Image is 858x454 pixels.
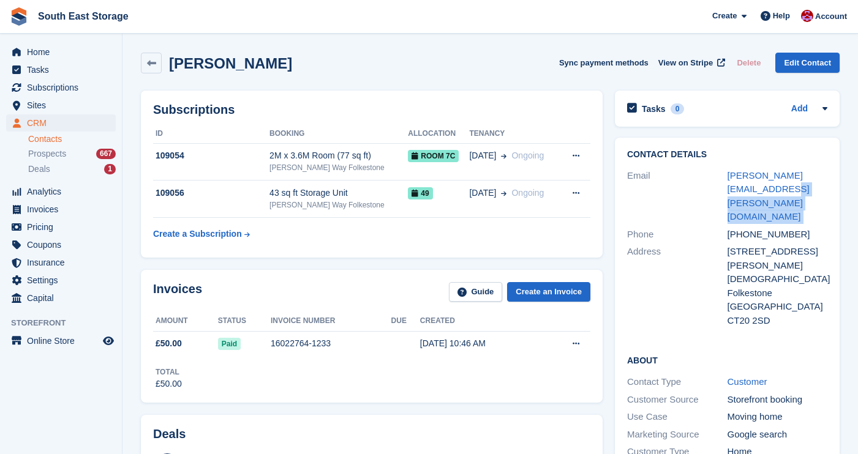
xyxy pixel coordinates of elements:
a: Add [791,102,808,116]
span: Settings [27,272,100,289]
div: Moving home [728,410,828,424]
span: Sites [27,97,100,114]
h2: [PERSON_NAME] [169,55,292,72]
span: Create [712,10,737,22]
a: Deals 1 [28,163,116,176]
a: menu [6,201,116,218]
a: menu [6,218,116,236]
a: menu [6,272,116,289]
h2: Invoices [153,282,202,302]
span: Storefront [11,317,122,329]
div: £50.00 [156,378,182,390]
span: [DATE] [469,187,496,199]
th: Booking [269,124,408,144]
span: Ongoing [511,188,544,198]
a: menu [6,332,116,349]
img: Roger Norris [801,10,813,22]
div: 2M x 3.6M Room (77 sq ft) [269,149,408,162]
div: Marketing Source [627,428,728,442]
span: Online Store [27,332,100,349]
span: Ongoing [511,151,544,160]
button: Delete [732,53,766,73]
div: 1 [104,164,116,174]
div: Google search [728,428,828,442]
h2: Contact Details [627,150,827,160]
div: 16022764-1233 [271,337,391,350]
span: Subscriptions [27,79,100,96]
span: Account [815,10,847,23]
a: Create a Subscription [153,223,250,245]
span: Analytics [27,183,100,200]
a: menu [6,254,116,271]
span: Prospects [28,148,66,160]
div: Address [627,245,728,327]
a: Preview store [101,333,116,348]
h2: Tasks [642,103,666,114]
a: menu [6,61,116,78]
span: Room 7c [408,150,459,162]
div: 109056 [153,187,269,199]
div: [PHONE_NUMBER] [728,228,828,242]
h2: Deals [153,427,186,441]
a: menu [6,97,116,114]
th: Status [218,311,271,331]
a: Customer [728,376,767,387]
div: [PERSON_NAME] Way Folkestone [269,199,408,210]
div: Total [156,367,182,378]
a: View on Stripe [653,53,728,73]
th: Tenancy [469,124,559,144]
span: Invoices [27,201,100,218]
a: menu [6,114,116,132]
img: stora-icon-8386f47178a22dfd0bd8f6a31ec36ba5ce8667c1dd55bd0f319d3a0aa187defe.svg [10,7,28,26]
a: South East Storage [33,6,134,26]
a: Edit Contact [775,53,840,73]
div: 109054 [153,149,269,162]
div: 0 [671,103,685,114]
a: menu [6,236,116,253]
div: [GEOGRAPHIC_DATA] [728,300,828,314]
span: Insurance [27,254,100,271]
th: ID [153,124,269,144]
a: Create an Invoice [507,282,590,302]
th: Created [420,311,543,331]
a: menu [6,43,116,61]
div: Phone [627,228,728,242]
span: Coupons [27,236,100,253]
div: [DATE] 10:46 AM [420,337,543,350]
span: 49 [408,187,432,199]
th: Due [391,311,420,331]
div: Contact Type [627,375,728,389]
a: Prospects 667 [28,147,116,160]
th: Invoice number [271,311,391,331]
h2: About [627,354,827,366]
h2: Subscriptions [153,103,590,117]
button: Sync payment methods [559,53,649,73]
div: 43 sq ft Storage Unit [269,187,408,199]
span: Tasks [27,61,100,78]
th: Amount [153,311,218,331]
div: [PERSON_NAME] Way Folkestone [269,162,408,173]
div: Create a Subscription [153,228,242,240]
th: Allocation [408,124,469,144]
span: CRM [27,114,100,132]
span: £50.00 [156,337,182,350]
div: Storefront booking [728,393,828,407]
div: Folkestone [728,286,828,300]
span: Home [27,43,100,61]
div: 667 [96,149,116,159]
a: menu [6,183,116,200]
span: Capital [27,289,100,307]
div: Customer Source [627,393,728,407]
a: [PERSON_NAME][EMAIL_ADDRESS][PERSON_NAME][DOMAIN_NAME] [728,170,810,222]
div: Use Case [627,410,728,424]
div: [STREET_ADDRESS][PERSON_NAME][DEMOGRAPHIC_DATA] [728,245,828,286]
a: Contacts [28,133,116,145]
span: Deals [28,163,50,175]
a: menu [6,289,116,307]
span: Pricing [27,218,100,236]
span: Help [773,10,790,22]
a: Guide [449,282,503,302]
div: Email [627,169,728,224]
div: CT20 2SD [728,314,828,328]
a: menu [6,79,116,96]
